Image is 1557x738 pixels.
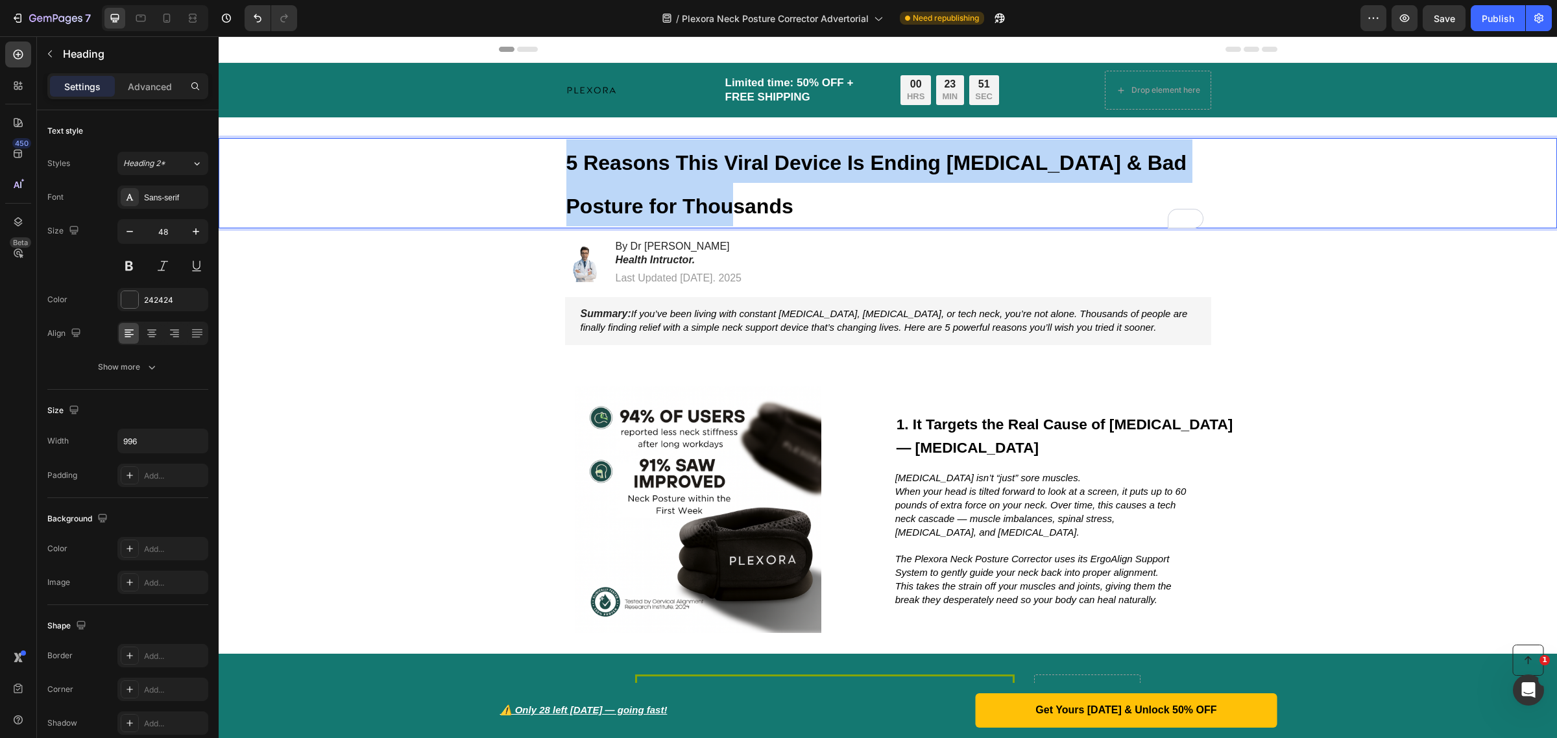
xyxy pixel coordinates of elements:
[47,191,64,203] div: Font
[678,403,820,420] strong: — [MEDICAL_DATA]
[5,5,97,31] button: 7
[47,650,73,661] div: Border
[756,42,774,55] div: 51
[362,272,969,296] i: f you’ve been living with constant [MEDICAL_DATA], [MEDICAL_DATA], or tech neck, you’re not alone...
[47,158,70,169] div: Styles
[756,657,1058,691] a: Get Yours [DATE] & Unlock 50% OFF
[678,379,1015,396] strong: 1. It Targets the Real Cause of [MEDICAL_DATA]
[10,237,31,248] div: Beta
[47,355,208,379] button: Show more
[64,80,101,93] p: Settings
[47,510,110,528] div: Background
[144,543,205,555] div: Add...
[144,718,205,730] div: Add...
[219,36,1557,738] iframe: To enrich screen reader interactions, please activate Accessibility in Grammarly extension settings
[245,5,297,31] div: Undo/Redo
[362,272,413,283] strong: Summary:
[1471,5,1525,31] button: Publish
[346,102,993,192] h1: Rich Text Editor. Editing area: main
[756,55,774,66] p: SEC
[282,668,449,679] u: ⚠️ Only 28 left [DATE] — going fast!
[47,435,69,447] div: Width
[47,325,84,342] div: Align
[47,617,89,635] div: Shape
[144,684,205,696] div: Add...
[85,10,91,26] p: 7
[144,192,205,204] div: Sans-serif
[1423,5,1466,31] button: Save
[47,402,82,420] div: Size
[47,543,67,554] div: Color
[123,158,165,169] span: Heading 2*
[396,202,524,232] h2: By Dr [PERSON_NAME]
[144,470,205,482] div: Add...
[677,436,862,447] i: [MEDICAL_DATA] isn’t “just” sore muscles.
[1513,674,1544,706] iframe: Intercom live chat
[817,668,998,679] strong: Get Yours [DATE] & Unlock 50% OFF
[346,207,385,246] img: gempages_578045059925017362-e985e2e9-0652-45e4-ae38-bc0e3db39d82.png
[1482,12,1514,25] div: Publish
[507,40,666,68] p: Limited time: 50% OFF + FREE SHIPPING
[323,350,636,597] img: gempages_578045059925017362-dc17886a-663d-4d57-a32a-eb25ae12c92f.png
[397,235,523,249] p: Last Updated [DATE]. 2025
[12,138,31,149] div: 450
[117,152,208,175] button: Heading 2*
[413,272,415,283] span: I
[676,12,679,25] span: /
[98,361,158,374] div: Show more
[144,577,205,589] div: Add...
[47,125,83,137] div: Text style
[47,470,77,481] div: Padding
[47,222,82,240] div: Size
[913,49,982,59] div: Drop element here
[1434,13,1455,24] span: Save
[677,517,951,542] i: The Plexora Neck Posture Corrector uses its ErgoAlign Support System to gently guide your neck ba...
[47,577,70,588] div: Image
[723,55,739,66] p: MIN
[47,717,77,729] div: Shadow
[47,684,73,695] div: Corner
[688,42,706,55] div: 00
[397,218,477,229] strong: Health Intructor.
[677,544,953,569] i: This takes the strain off your muscles and joints, giving them the break they desperately need so...
[688,55,706,66] p: HRS
[677,449,968,501] i: When your head is tilted forward to look at a screen, it puts up to 60 pounds of extra force on y...
[346,49,400,59] img: gempages_578045059925017362-414471a2-a82c-41d3-a86f-44fa78dcf527.png
[144,294,205,306] div: 242424
[63,46,203,62] p: Heading
[348,115,969,182] strong: 5 Reasons This Viral Device Is Ending [MEDICAL_DATA] & Bad Posture for Thousands
[128,80,172,93] p: Advanced
[144,650,205,662] div: Add...
[682,12,869,25] span: Plexora Neck Posture Corrector Advertorial
[1539,655,1550,665] span: 1
[723,42,739,55] div: 23
[913,12,979,24] span: Need republishing
[118,429,208,453] input: Auto
[47,294,67,305] div: Color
